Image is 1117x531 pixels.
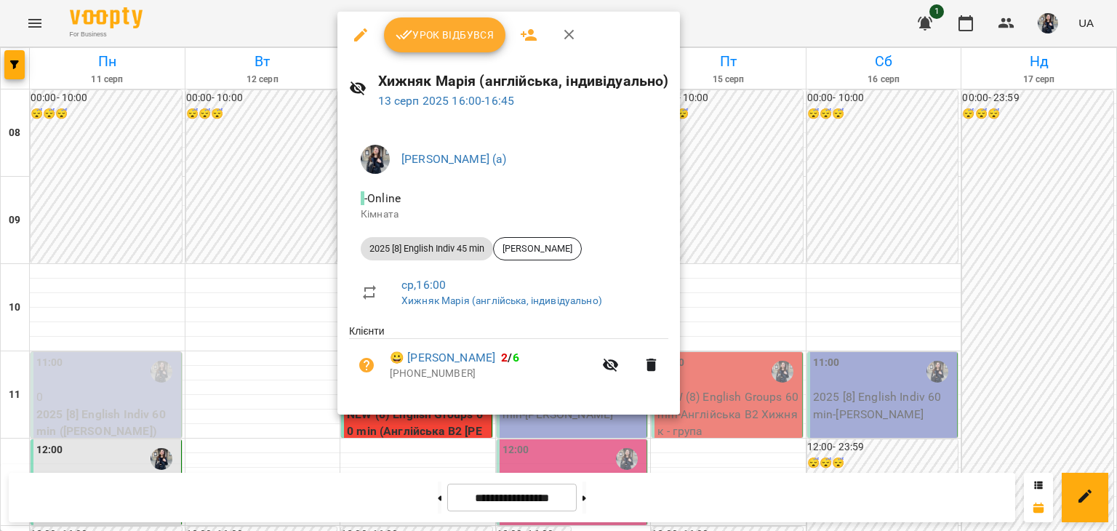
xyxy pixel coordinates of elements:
[361,207,657,222] p: Кімната
[349,324,668,396] ul: Клієнти
[401,152,507,166] a: [PERSON_NAME] (а)
[349,348,384,383] button: Візит ще не сплачено. Додати оплату?
[501,351,508,364] span: 2
[501,351,519,364] b: /
[361,191,404,205] span: - Online
[378,70,669,92] h6: Хижняк Марія (англійська, індивідуально)
[494,242,581,255] span: [PERSON_NAME]
[361,145,390,174] img: 5dc71f453aaa25dcd3a6e3e648fe382a.JPG
[384,17,506,52] button: Урок відбувся
[401,295,602,306] a: Хижняк Марія (англійська, індивідуально)
[361,242,493,255] span: 2025 [8] English Indiv 45 min
[390,367,593,381] p: [PHONE_NUMBER]
[513,351,519,364] span: 6
[390,349,495,367] a: 😀 [PERSON_NAME]
[396,26,495,44] span: Урок відбувся
[493,237,582,260] div: [PERSON_NAME]
[378,94,515,108] a: 13 серп 2025 16:00-16:45
[401,278,446,292] a: ср , 16:00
